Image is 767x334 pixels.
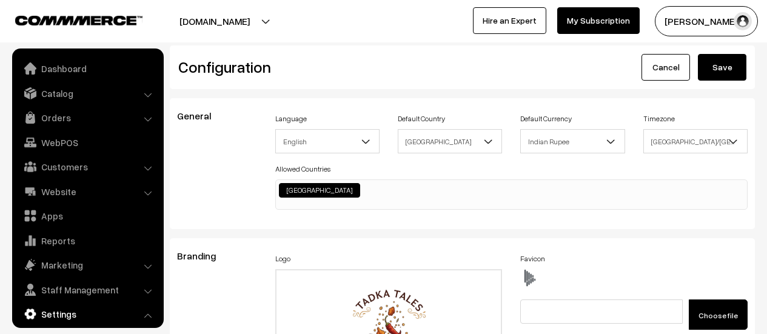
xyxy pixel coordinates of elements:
button: Save [698,54,746,81]
a: Apps [15,205,159,227]
label: Favicon [520,253,545,264]
label: Timezone [643,113,675,124]
span: English [275,129,380,153]
img: user [734,12,752,30]
button: [DOMAIN_NAME] [137,6,292,36]
a: COMMMERCE [15,12,121,27]
span: Branding [177,250,230,262]
span: Asia/Kolkata [644,131,747,152]
a: Reports [15,230,159,252]
a: Catalog [15,82,159,104]
span: Indian Rupee [521,131,624,152]
label: Logo [275,253,290,264]
span: Indian Rupee [520,129,625,153]
span: Asia/Kolkata [643,129,748,153]
a: Customers [15,156,159,178]
span: English [276,131,379,152]
a: Dashboard [15,58,159,79]
a: WebPOS [15,132,159,153]
a: Website [15,181,159,202]
img: COMMMERCE [15,16,142,25]
a: Cancel [641,54,690,81]
span: Choose file [698,311,738,320]
a: Staff Management [15,279,159,301]
label: Default Country [398,113,445,124]
label: Language [275,113,307,124]
label: Allowed Countries [275,164,330,175]
a: My Subscription [557,7,640,34]
span: India [398,129,502,153]
h2: Configuration [178,58,454,76]
a: Orders [15,107,159,129]
button: [PERSON_NAME] [655,6,758,36]
label: Default Currency [520,113,572,124]
img: favicon.ico [520,269,538,287]
span: General [177,110,226,122]
span: India [398,131,501,152]
a: Marketing [15,254,159,276]
a: Hire an Expert [473,7,546,34]
li: India [279,183,360,198]
a: Settings [15,303,159,325]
